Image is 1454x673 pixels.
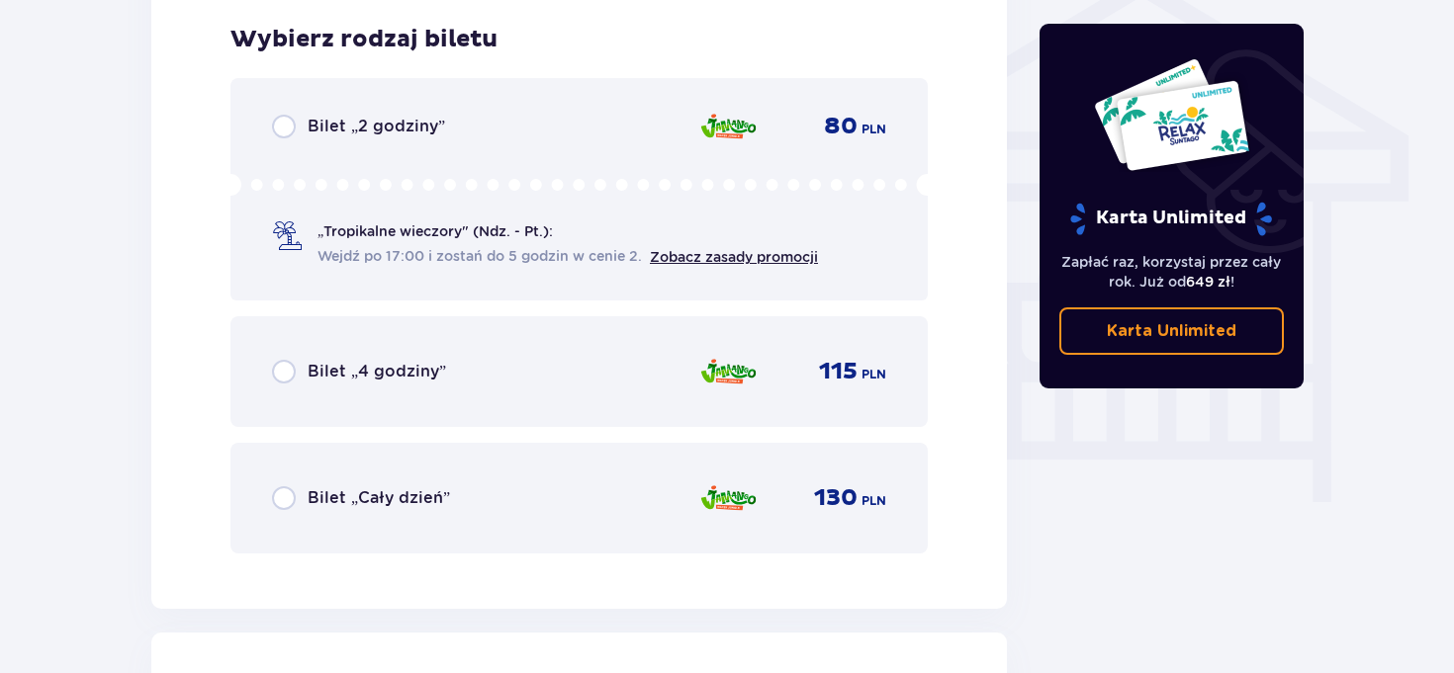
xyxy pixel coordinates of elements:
p: Karta Unlimited [1068,202,1274,236]
img: zone logo [699,477,758,519]
img: zone logo [699,106,758,147]
a: Karta Unlimited [1059,307,1285,355]
p: PLN [862,492,886,510]
p: Bilet „2 godziny” [308,116,445,137]
p: Bilet „Cały dzień” [308,487,450,509]
img: zone logo [699,351,758,392]
span: Wejdź po 17:00 i zostań do 5 godzin w cenie 2. [318,246,642,266]
p: 80 [824,112,858,141]
p: Karta Unlimited [1107,320,1236,342]
p: Zapłać raz, korzystaj przez cały rok. Już od ! [1059,252,1285,292]
p: PLN [862,121,886,138]
p: Bilet „4 godziny” [308,361,446,382]
p: PLN [862,366,886,383]
p: 130 [814,483,858,513]
span: 649 zł [1186,274,1230,290]
p: Wybierz rodzaj biletu [230,25,498,54]
p: 115 [819,357,858,386]
a: Zobacz zasady promocji [650,249,818,265]
p: „Tropikalne wieczory" (Ndz. - Pt.): [318,221,553,241]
